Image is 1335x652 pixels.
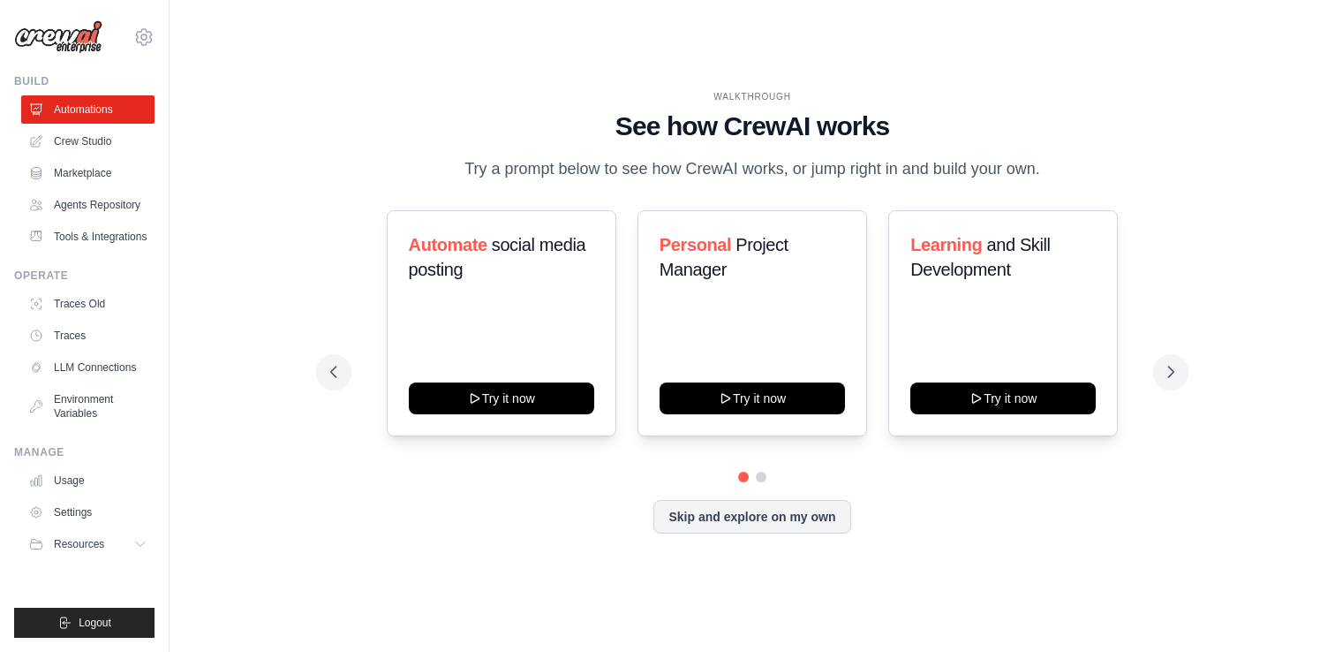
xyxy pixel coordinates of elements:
[21,127,155,155] a: Crew Studio
[660,235,731,254] span: Personal
[910,235,982,254] span: Learning
[660,383,845,414] button: Try it now
[910,383,1096,414] button: Try it now
[456,156,1049,182] p: Try a prompt below to see how CrewAI works, or jump right in and build your own.
[409,383,594,414] button: Try it now
[79,616,111,630] span: Logout
[330,110,1175,142] h1: See how CrewAI works
[21,191,155,219] a: Agents Repository
[14,20,102,54] img: Logo
[21,159,155,187] a: Marketplace
[14,269,155,283] div: Operate
[653,500,850,534] button: Skip and explore on my own
[660,235,788,279] span: Project Manager
[21,322,155,350] a: Traces
[21,385,155,428] a: Environment Variables
[14,74,155,88] div: Build
[330,90,1175,103] div: WALKTHROUGH
[21,498,155,527] a: Settings
[54,537,104,551] span: Resources
[21,95,155,124] a: Automations
[409,235,586,279] span: social media posting
[21,290,155,318] a: Traces Old
[21,353,155,382] a: LLM Connections
[14,608,155,638] button: Logout
[14,445,155,459] div: Manage
[21,466,155,495] a: Usage
[409,235,487,254] span: Automate
[21,530,155,558] button: Resources
[21,223,155,251] a: Tools & Integrations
